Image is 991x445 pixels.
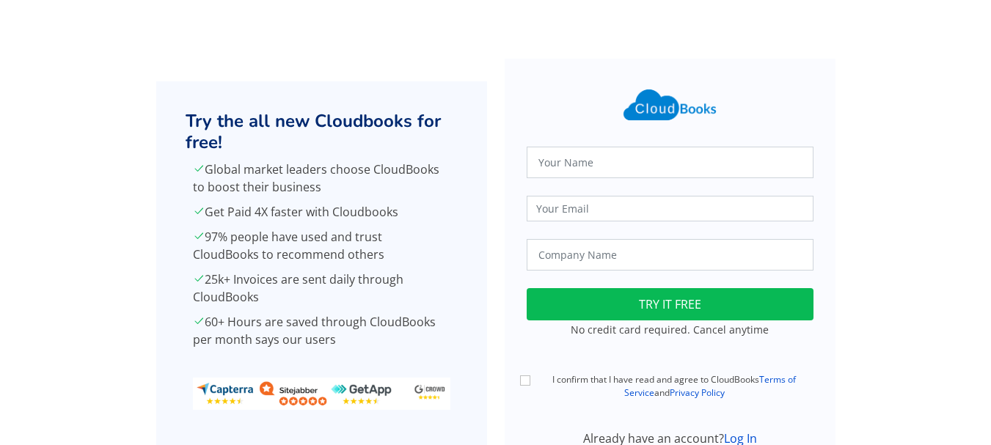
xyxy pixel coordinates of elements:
a: Privacy Policy [670,386,725,399]
p: Global market leaders choose CloudBooks to boost their business [193,161,450,196]
h2: Try the all new Cloudbooks for free! [186,111,458,153]
p: 97% people have used and trust CloudBooks to recommend others [193,228,450,263]
img: ratings_banner.png [193,378,450,410]
p: 25k+ Invoices are sent daily through CloudBooks [193,271,450,306]
button: TRY IT FREE [527,288,813,320]
input: Company Name [527,239,813,271]
input: Your Name [527,147,813,178]
p: Get Paid 4X faster with Cloudbooks [193,203,450,221]
small: No credit card required. Cancel anytime [571,323,769,336]
p: 60+ Hours are saved through CloudBooks per month says our users [193,313,450,348]
input: Your Email [527,196,813,221]
a: Terms of Service [624,373,797,399]
label: I confirm that I have read and agree to CloudBooks and [535,373,813,400]
img: Cloudbooks Logo [615,81,725,129]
